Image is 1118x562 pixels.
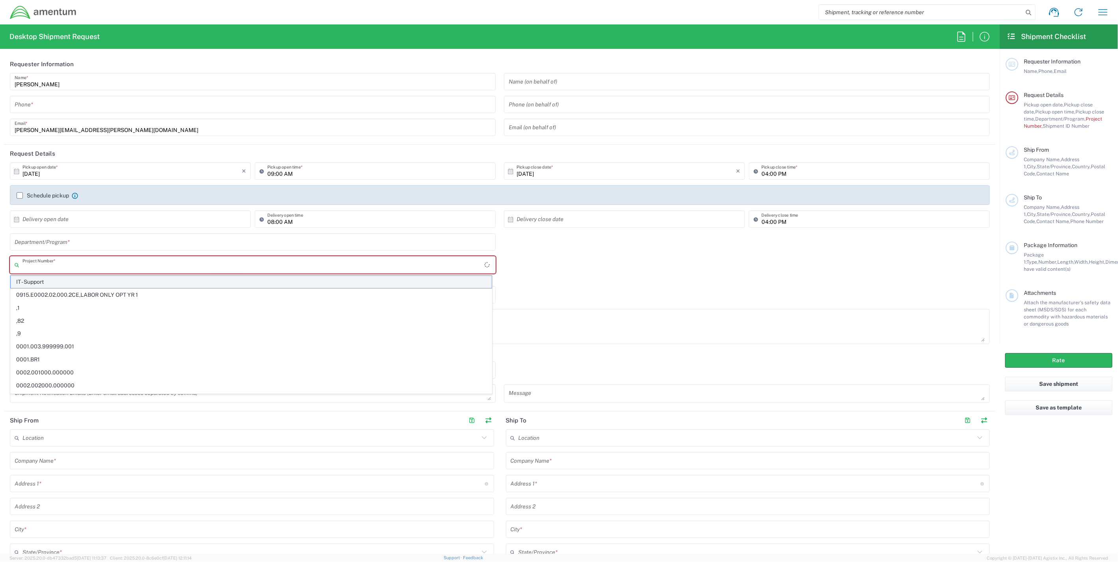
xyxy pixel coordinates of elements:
span: ,82 [11,315,492,327]
span: [DATE] 12:11:14 [163,556,192,560]
span: 0008.00.INVT00.00.00 [11,392,492,404]
span: Requester Information [1024,58,1081,65]
span: Country, [1072,211,1091,217]
span: IT - Support [11,276,492,288]
span: Name, [1024,68,1038,74]
span: 0001.003.999999.001 [11,341,492,353]
span: City, [1027,164,1037,169]
span: ,9 [11,328,492,340]
span: ,1 [11,302,492,314]
h2: Request Details [10,150,55,158]
span: 0001.BR1 [11,354,492,366]
label: Schedule pickup [17,192,69,199]
span: Phone Number [1070,218,1104,224]
span: Phone, [1038,68,1054,74]
h2: Shipment Checklist [1007,32,1086,41]
h2: Ship From [10,417,39,424]
div: This field is required [10,274,496,281]
span: City, [1027,211,1037,217]
span: Attach the manufacturer’s safety data sheet (MSDS/SDS) for each commodity with hazardous material... [1024,300,1111,327]
span: Copyright © [DATE]-[DATE] Agistix Inc., All Rights Reserved [987,555,1109,562]
span: Number, [1038,259,1057,265]
span: Company Name, [1024,156,1061,162]
span: Request Details [1024,92,1064,98]
span: Pickup open date, [1024,102,1064,108]
span: Company Name, [1024,204,1061,210]
span: Ship To [1024,194,1042,201]
span: Height, [1089,259,1105,265]
span: State/Province, [1037,211,1072,217]
span: 0002.002000.000000 [11,380,492,392]
i: × [242,165,246,177]
button: Save as template [1005,400,1112,415]
span: Package 1: [1024,252,1044,265]
span: Attachments [1024,290,1056,296]
i: × [736,165,740,177]
a: Feedback [463,555,483,560]
span: [DATE] 11:13:37 [77,556,106,560]
span: Shipment ID Number [1043,123,1090,129]
span: Length, [1057,259,1074,265]
span: Contact Name [1036,171,1069,177]
img: dyncorp [9,5,77,20]
h2: Desktop Shipment Request [9,32,100,41]
span: Department/Program, [1035,116,1086,122]
span: Client: 2025.20.0-8c6e0cf [110,556,192,560]
span: Package Information [1024,242,1077,248]
button: Rate [1005,353,1112,368]
span: Ship From [1024,147,1049,153]
span: Pickup open time, [1035,109,1075,115]
span: 0002.001000.000000 [11,367,492,379]
input: Shipment, tracking or reference number [819,5,1023,20]
span: 0915.E0002.02.000.2CE,LABOR ONLY OPT YR 1 [11,289,492,301]
span: State/Province, [1037,164,1072,169]
span: Contact Name, [1036,218,1070,224]
span: Width, [1074,259,1089,265]
h2: Ship To [506,417,527,424]
span: Server: 2025.20.0-db47332bad5 [9,556,106,560]
span: Country, [1072,164,1091,169]
button: Save shipment [1005,377,1112,391]
span: Email [1054,68,1067,74]
h2: Requester Information [10,60,74,68]
a: Support [444,555,463,560]
span: Type, [1027,259,1038,265]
